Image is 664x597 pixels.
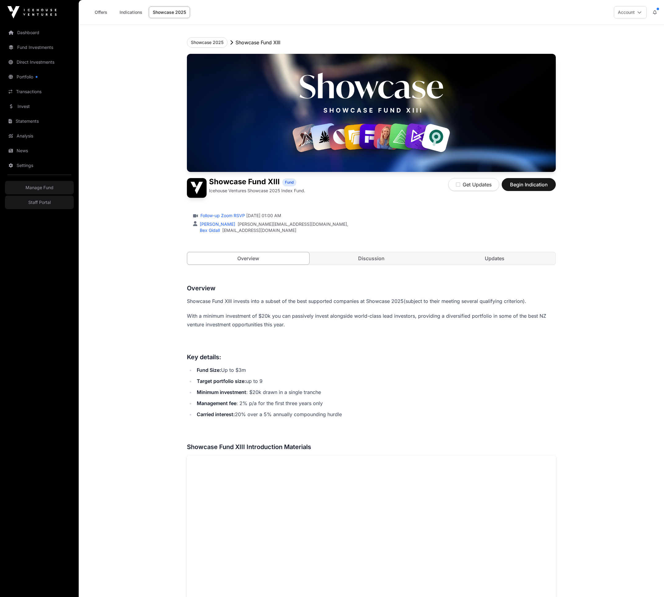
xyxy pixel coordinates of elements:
a: Begin Indication [502,184,556,190]
a: Portfolio [5,70,74,84]
li: : 2% p/a for the first three years only [195,399,556,408]
strong: Management fee [197,400,236,406]
span: Fund [285,180,294,185]
a: Showcase 2025 [149,6,190,18]
img: Showcase Fund XIII [187,54,556,172]
strong: Target portfolio size: [197,378,246,384]
a: Updates [433,252,555,265]
a: News [5,144,74,157]
a: Direct Investments [5,55,74,69]
a: Manage Fund [5,181,74,194]
strong: Carried interest: [197,411,235,417]
div: , [199,221,348,227]
span: [DATE] 01:00 AM [246,213,281,219]
h3: Showcase Fund XIII Introduction Materials [187,442,556,452]
button: Begin Indication [502,178,556,191]
a: [EMAIL_ADDRESS][DOMAIN_NAME] [222,227,296,233]
a: Staff Portal [5,196,74,209]
strong: Fund Size: [197,367,221,373]
a: Dashboard [5,26,74,39]
a: Analysis [5,129,74,143]
button: Showcase 2025 [187,37,227,48]
a: [PERSON_NAME][EMAIL_ADDRESS][DOMAIN_NAME] [238,221,347,227]
a: Invest [5,100,74,113]
a: [PERSON_NAME] [199,221,235,227]
h3: Overview [187,283,556,293]
span: Begin Indication [509,181,548,188]
a: Follow-up Zoom RSVP [199,213,245,219]
li: : $20k drawn in a single tranche [195,388,556,396]
button: Get Updates [448,178,499,191]
a: Settings [5,159,74,172]
a: Statements [5,114,74,128]
a: Overview [187,252,310,265]
strong: Minimum investment [197,389,246,395]
nav: Tabs [187,252,555,265]
a: Transactions [5,85,74,98]
a: Offers [89,6,113,18]
a: Fund Investments [5,41,74,54]
p: Showcase Fund XIII [235,39,280,46]
li: up to 9 [195,377,556,385]
li: Up to $3m [195,366,556,374]
span: Showcase Fund XIII invests into a subset of the best supported companies at Showcase 2025 [187,298,404,304]
a: Indications [116,6,146,18]
p: With a minimum investment of $20k you can passively invest alongside world-class lead investors, ... [187,312,556,329]
p: Icehouse Ventures Showcase 2025 Index Fund. [209,188,305,194]
button: Account [614,6,647,18]
h1: Showcase Fund XIII [209,178,280,186]
img: Icehouse Ventures Logo [7,6,57,18]
a: Discussion [310,252,433,265]
img: Showcase Fund XIII [187,178,207,198]
h3: Key details: [187,352,556,362]
p: (subject to their meeting several qualifying criterion). [187,297,556,305]
a: Bex Gidall [199,228,220,233]
li: 20% over a 5% annually compounding hurdle [195,410,556,419]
